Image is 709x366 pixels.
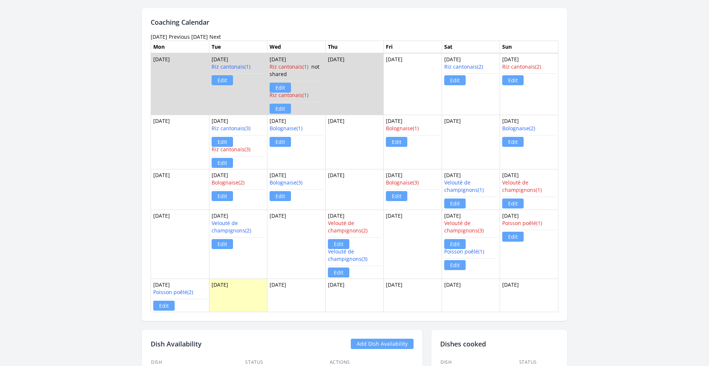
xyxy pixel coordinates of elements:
a: Edit [444,260,466,270]
td: [DATE] [325,53,384,115]
a: Riz cantonais(3) [212,146,250,153]
a: Poisson poêlé(1) [502,220,542,227]
td: [DATE] [209,115,267,169]
a: Bolognaise(3) [386,179,419,186]
a: Riz cantonais(1) [270,63,308,70]
td: [DATE] [384,115,442,169]
td: [DATE] [267,53,326,115]
a: Edit [502,198,524,208]
th: Fri [384,41,442,53]
td: [DATE] [325,279,384,312]
span: not shared [270,63,319,77]
a: Next [209,33,221,40]
a: Edit [212,137,233,147]
a: Edit [270,83,291,93]
a: Edit [328,239,349,249]
td: [DATE] [267,169,326,210]
td: [DATE] [500,53,558,115]
a: Poisson poêlé(2) [153,289,193,296]
td: [DATE] [151,210,209,279]
a: Edit [386,137,407,147]
a: Edit [444,239,466,249]
a: Velouté de champignons(3) [444,220,484,234]
a: Velouté de champignons(1) [444,179,484,193]
th: Sun [500,41,558,53]
a: Edit [444,75,466,85]
td: [DATE] [500,169,558,210]
a: Previous [169,33,190,40]
td: [DATE] [209,53,267,115]
td: [DATE] [442,169,500,210]
td: [DATE] [209,169,267,210]
td: [DATE] [442,53,500,115]
td: [DATE] [384,53,442,115]
h2: Coaching Calendar [151,17,558,27]
td: [DATE] [267,115,326,169]
td: [DATE] [384,279,442,312]
td: [DATE] [325,169,384,210]
a: Riz cantonais(2) [444,63,483,70]
a: Edit [502,232,524,242]
td: [DATE] [384,169,442,210]
a: Edit [386,191,407,201]
td: [DATE] [442,115,500,169]
td: [DATE] [209,279,267,312]
a: Riz cantonais(2) [502,63,541,70]
td: [DATE] [442,279,500,312]
td: [DATE] [151,279,209,312]
a: Velouté de champignons(2) [328,220,367,234]
a: Bolognaise(2) [212,179,244,186]
a: Edit [212,191,233,201]
a: Add Dish Availability [351,339,414,349]
a: Riz cantonais(1) [270,91,308,99]
a: Edit [270,104,291,114]
td: [DATE] [325,210,384,279]
td: [DATE] [500,210,558,279]
a: Edit [270,191,291,201]
td: [DATE] [325,115,384,169]
th: Sat [442,41,500,53]
a: Edit [153,301,175,311]
a: Riz cantonais(3) [212,125,250,132]
a: Velouté de champignons(3) [328,248,367,262]
td: [DATE] [151,53,209,115]
td: [DATE] [151,115,209,169]
a: Bolognaise(2) [502,125,535,132]
h2: Dish Availability [151,339,202,349]
th: Tue [209,41,267,53]
a: Edit [444,198,466,208]
a: Bolognaise(1) [270,125,302,132]
a: Edit [212,239,233,249]
a: Edit [502,137,524,147]
th: Wed [267,41,326,53]
a: Edit [328,267,349,277]
a: Bolognaise(1) [386,125,419,132]
a: Velouté de champignons(2) [212,220,251,234]
a: Riz cantonais(1) [212,63,250,70]
th: Mon [151,41,209,53]
td: [DATE] [442,210,500,279]
a: Bolognaise(3) [270,179,302,186]
td: [DATE] [209,210,267,279]
a: [DATE] [191,33,208,40]
a: Velouté de champignons(1) [502,179,542,193]
h2: Dishes cooked [440,339,558,349]
td: [DATE] [500,115,558,169]
td: [DATE] [267,279,326,312]
td: [DATE] [500,279,558,312]
td: [DATE] [267,210,326,279]
a: Edit [502,75,524,85]
a: Edit [212,158,233,168]
td: [DATE] [384,210,442,279]
time: [DATE] [151,33,167,40]
th: Thu [325,41,384,53]
a: Edit [270,137,291,147]
a: Edit [212,75,233,85]
td: [DATE] [151,169,209,210]
a: Poisson poêlé(1) [444,248,484,255]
